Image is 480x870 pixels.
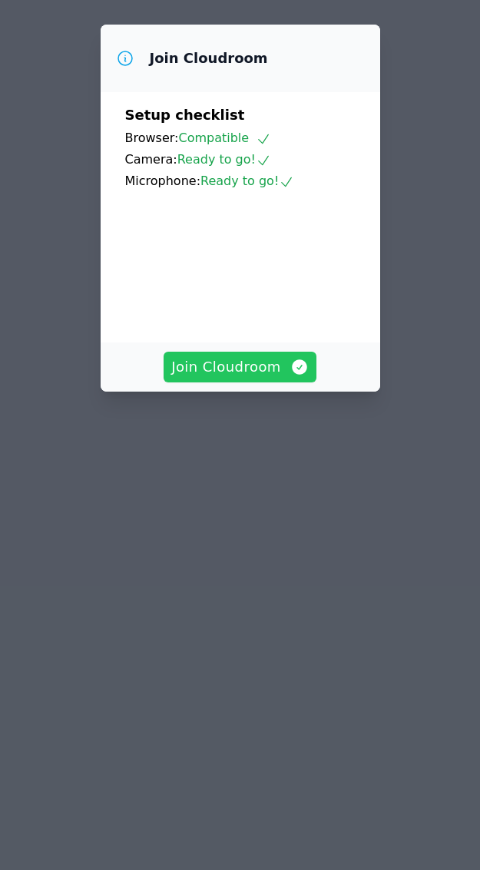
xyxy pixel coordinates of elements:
[150,49,268,68] h3: Join Cloudroom
[125,152,177,167] span: Camera:
[125,174,201,188] span: Microphone:
[125,107,245,123] span: Setup checklist
[125,131,179,145] span: Browser:
[200,174,294,188] span: Ready to go!
[164,352,316,382] button: Join Cloudroom
[171,356,309,378] span: Join Cloudroom
[177,152,271,167] span: Ready to go!
[178,131,271,145] span: Compatible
